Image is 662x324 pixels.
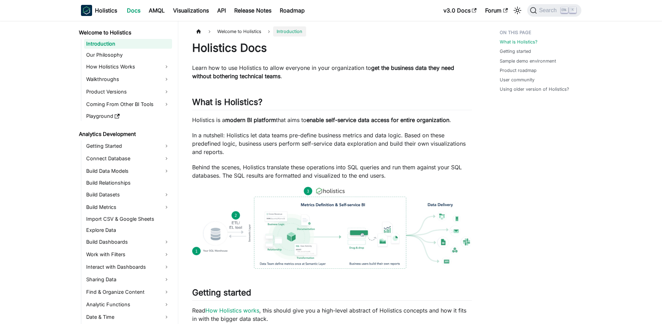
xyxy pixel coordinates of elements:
a: Getting started [500,48,531,55]
span: Search [537,7,561,14]
a: Build Datasets [84,189,172,200]
a: Playground [84,111,172,121]
a: Getting Started [84,140,172,152]
button: Search (Ctrl+K) [527,4,581,17]
b: Holistics [95,6,117,15]
a: How Holistics works [205,307,259,314]
p: Learn how to use Holistics to allow everyone in your organization to . [192,64,472,80]
a: Introduction [84,39,172,49]
a: Visualizations [169,5,213,16]
a: AMQL [145,5,169,16]
a: Find & Organize Content [84,286,172,298]
nav: Docs sidebar [74,21,178,324]
a: Date & Time [84,311,172,323]
kbd: K [569,7,576,13]
a: Sharing Data [84,274,172,285]
a: Analytics Development [77,129,172,139]
a: Home page [192,26,205,37]
p: Holistics is a that aims to . [192,116,472,124]
h2: What is Holistics? [192,97,472,110]
a: v3.0 Docs [439,5,481,16]
a: Product Versions [84,86,172,97]
a: What is Holistics? [500,39,538,45]
h1: Holistics Docs [192,41,472,55]
a: Welcome to Holistics [77,28,172,38]
strong: modern BI platform [225,116,276,123]
a: Our Philosophy [84,50,172,60]
a: Build Dashboards [84,236,172,248]
span: Introduction [273,26,306,37]
img: How Holistics fits in your Data Stack [192,187,472,269]
p: Read , this should give you a high-level abstract of Holistics concepts and how it fits in with t... [192,306,472,323]
a: Sample demo environment [500,58,556,64]
p: Behind the scenes, Holistics translate these operations into SQL queries and run them against you... [192,163,472,180]
a: Product roadmap [500,67,537,74]
a: Using older version of Holistics? [500,86,569,92]
p: In a nutshell: Holistics let data teams pre-define business metrics and data logic. Based on thes... [192,131,472,156]
img: Holistics [81,5,92,16]
a: Forum [481,5,512,16]
a: Analytic Functions [84,299,172,310]
a: Connect Database [84,153,172,164]
a: Build Data Models [84,165,172,177]
button: Switch between dark and light mode (currently light mode) [512,5,523,16]
a: Interact with Dashboards [84,261,172,273]
a: Docs [123,5,145,16]
a: User community [500,76,534,83]
h2: Getting started [192,287,472,301]
a: Build Metrics [84,202,172,213]
a: Roadmap [276,5,309,16]
a: Coming From Other BI Tools [84,99,172,110]
a: Explore Data [84,225,172,235]
span: Welcome to Holistics [214,26,265,37]
a: Import CSV & Google Sheets [84,214,172,224]
a: Work with Filters [84,249,172,260]
a: Build Relationships [84,178,172,188]
a: Walkthroughs [84,74,172,85]
a: API [213,5,230,16]
nav: Breadcrumbs [192,26,472,37]
a: HolisticsHolistics [81,5,117,16]
strong: enable self-service data access for entire organization [307,116,449,123]
a: How Holistics Works [84,61,172,72]
a: Release Notes [230,5,276,16]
